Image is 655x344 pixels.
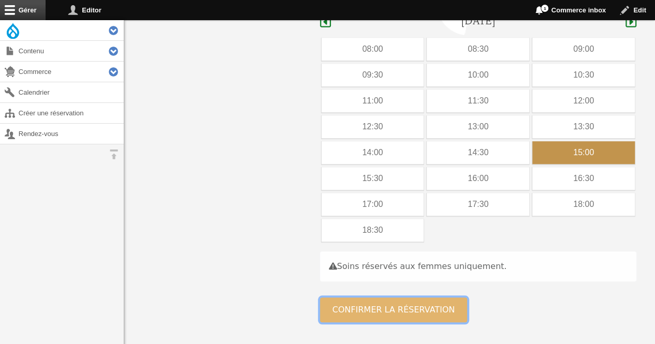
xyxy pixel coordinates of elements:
[427,64,529,86] div: 10:00
[322,89,424,112] div: 11:00
[104,144,124,164] button: Orientation horizontale
[427,141,529,164] div: 14:30
[322,38,424,61] div: 08:00
[322,193,424,216] div: 17:00
[532,64,635,86] div: 10:30
[461,13,496,28] h4: [DATE]
[322,219,424,242] div: 18:30
[427,38,529,61] div: 08:30
[322,167,424,190] div: 15:30
[322,141,424,164] div: 14:00
[532,89,635,112] div: 12:00
[532,193,635,216] div: 18:00
[427,115,529,138] div: 13:00
[320,251,636,281] div: Soins réservés aux femmes uniquement.
[322,115,424,138] div: 12:30
[541,4,549,12] span: 1
[532,115,635,138] div: 13:30
[427,193,529,216] div: 17:30
[322,64,424,86] div: 09:30
[532,167,635,190] div: 16:30
[320,297,468,322] button: Confirmer la réservation
[427,167,529,190] div: 16:00
[427,89,529,112] div: 11:30
[532,141,635,164] div: 15:00
[532,38,635,61] div: 09:00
